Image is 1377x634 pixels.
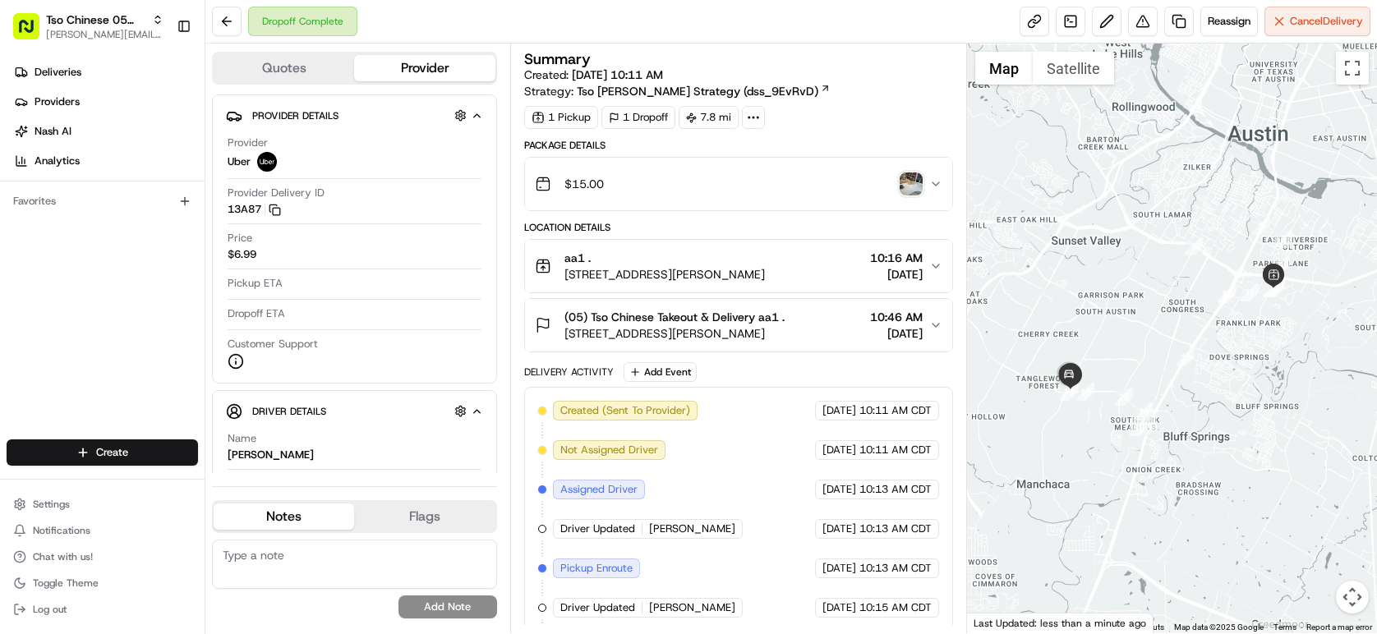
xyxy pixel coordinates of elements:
[564,176,604,192] span: $15.00
[354,503,495,530] button: Flags
[560,403,690,418] span: Created (Sent To Provider)
[228,136,268,150] span: Provider
[1241,283,1259,301] div: 11
[7,148,205,174] a: Analytics
[33,550,93,563] span: Chat with us!
[1115,388,1133,406] div: 17
[525,299,952,351] button: (05) Tso Chinese Takeout & Delivery aa1 .[STREET_ADDRESS][PERSON_NAME]10:46 AM[DATE]
[1185,237,1203,255] div: 1
[564,325,785,342] span: [STREET_ADDRESS][PERSON_NAME]
[524,106,598,129] div: 1 Pickup
[900,172,923,195] img: photo_proof_of_delivery image
[1306,623,1372,632] a: Report a map error
[228,247,256,262] span: $6.99
[822,600,856,615] span: [DATE]
[870,266,923,283] span: [DATE]
[7,439,198,466] button: Create
[649,521,735,536] span: [PERSON_NAME]
[560,521,635,536] span: Driver Updated
[822,561,856,576] span: [DATE]
[1076,383,1094,401] div: 18
[624,362,697,382] button: Add Event
[971,612,1025,633] a: Open this area in Google Maps (opens a new window)
[601,106,675,129] div: 1 Dropoff
[524,67,663,83] span: Created:
[7,519,198,542] button: Notifications
[33,577,99,590] span: Toggle Theme
[228,202,281,217] button: 13A87
[228,231,252,246] span: Price
[7,59,205,85] a: Deliveries
[46,11,145,28] button: Tso Chinese 05 [PERSON_NAME]
[228,448,314,462] div: [PERSON_NAME]
[252,405,326,418] span: Driver Details
[1177,348,1195,366] div: 13
[525,240,952,292] button: aa1 .[STREET_ADDRESS][PERSON_NAME]10:16 AM[DATE]
[354,55,495,81] button: Provider
[560,600,635,615] span: Driver Updated
[1130,418,1148,436] div: 15
[228,306,285,321] span: Dropoff ETA
[1060,383,1078,401] div: 19
[7,545,198,568] button: Chat with us!
[7,188,198,214] div: Favorites
[252,109,338,122] span: Provider Details
[228,431,256,446] span: Name
[577,83,818,99] span: Tso [PERSON_NAME] Strategy (dss_9EvRvD)
[572,67,663,82] span: [DATE] 10:11 AM
[7,118,205,145] a: Nash AI
[525,158,952,210] button: $15.00photo_proof_of_delivery image
[649,600,735,615] span: [PERSON_NAME]
[7,493,198,516] button: Settings
[228,154,251,169] span: Uber
[859,482,932,497] span: 10:13 AM CDT
[257,152,277,172] img: uber-new-logo.jpeg
[1290,14,1363,29] span: Cancel Delivery
[870,309,923,325] span: 10:46 AM
[560,443,658,457] span: Not Assigned Driver
[1273,623,1296,632] a: Terms (opens in new tab)
[971,612,1025,633] img: Google
[33,498,70,511] span: Settings
[228,276,283,291] span: Pickup ETA
[870,325,923,342] span: [DATE]
[35,154,80,168] span: Analytics
[33,603,67,616] span: Log out
[822,403,856,418] span: [DATE]
[46,28,163,41] button: [PERSON_NAME][EMAIL_ADDRESS][DOMAIN_NAME]
[822,521,856,536] span: [DATE]
[524,221,953,234] div: Location Details
[564,266,765,283] span: [STREET_ADDRESS][PERSON_NAME]
[7,598,198,621] button: Log out
[859,521,932,536] span: 10:13 AM CDT
[1135,402,1153,420] div: 16
[975,52,1033,85] button: Show street map
[560,561,633,576] span: Pickup Enroute
[822,443,856,457] span: [DATE]
[7,572,198,595] button: Toggle Theme
[1252,217,1270,235] div: 2
[859,403,932,418] span: 10:11 AM CDT
[226,397,483,425] button: Driver Details
[524,139,953,152] div: Package Details
[679,106,739,129] div: 7.8 mi
[35,124,71,139] span: Nash AI
[859,443,932,457] span: 10:11 AM CDT
[228,186,325,200] span: Provider Delivery ID
[96,445,128,460] span: Create
[870,250,923,266] span: 10:16 AM
[524,52,591,67] h3: Summary
[1200,7,1258,36] button: Reassign
[1033,52,1114,85] button: Show satellite imagery
[1218,285,1236,303] div: 12
[1272,255,1290,273] div: 4
[1264,7,1370,36] button: CancelDelivery
[33,524,90,537] span: Notifications
[1174,623,1264,632] span: Map data ©2025 Google
[214,55,354,81] button: Quotes
[1139,417,1157,435] div: 14
[1274,230,1292,248] div: 3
